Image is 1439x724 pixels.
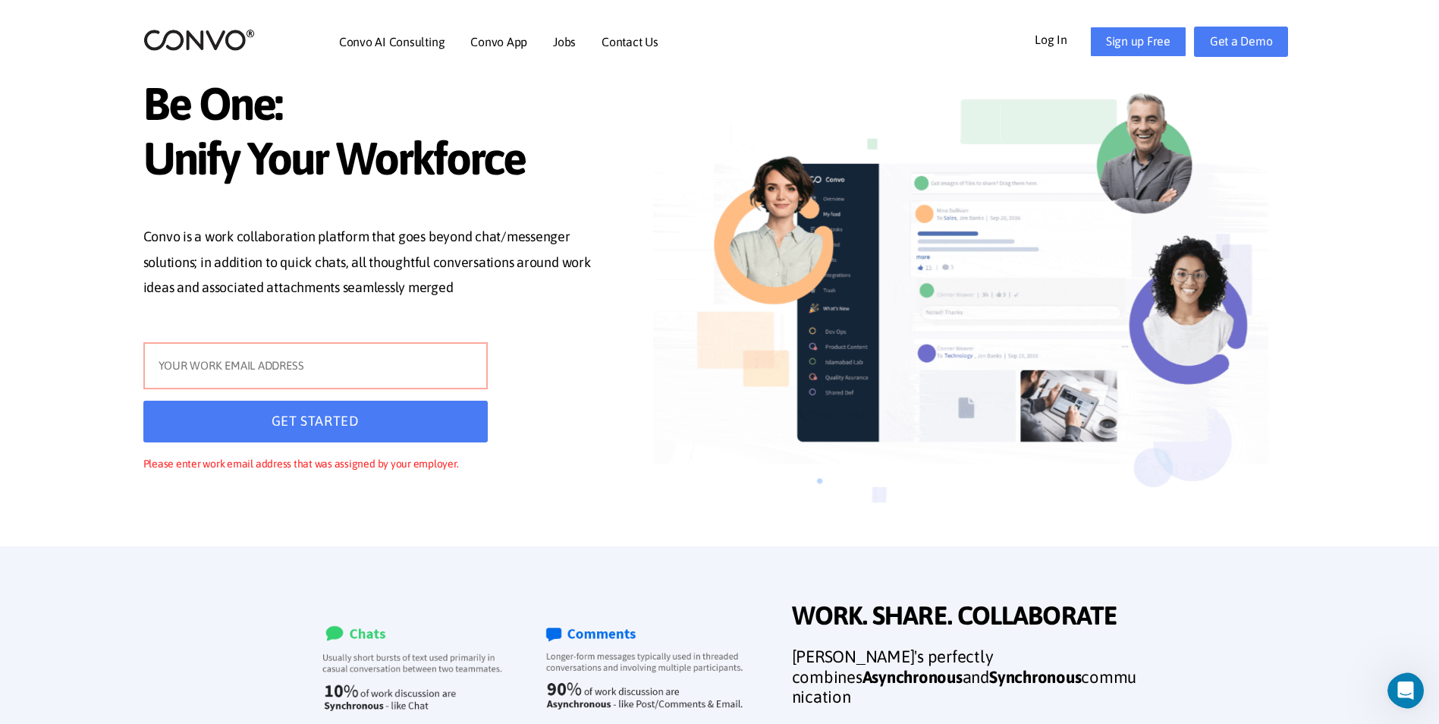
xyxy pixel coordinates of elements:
p: Please enter work email address that was assigned by your employer. [143,454,488,474]
a: Convo AI Consulting [339,36,445,48]
a: Sign up Free [1090,27,1186,57]
iframe: Intercom live chat [1387,672,1434,709]
span: Be One: [143,77,611,135]
a: Convo App [470,36,527,48]
strong: Synchronous [989,667,1081,687]
h3: [PERSON_NAME]'s perfectly combines and communication [792,647,1141,718]
strong: Asynchronous [862,667,963,687]
a: Log In [1035,27,1090,51]
img: logo_2.png [143,28,255,52]
input: YOUR WORK EMAIL ADDRESS [143,342,488,389]
button: GET STARTED [143,401,488,442]
a: Jobs [553,36,576,48]
span: Unify Your Workforce [143,131,611,190]
a: Contact Us [602,36,658,48]
p: Convo is a work collaboration platform that goes beyond chat/messenger solutions; in addition to ... [143,224,611,304]
a: Get a Demo [1194,27,1289,57]
img: image_not_found [653,73,1269,551]
span: WORK. SHARE. COLLABORATE [792,600,1141,635]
